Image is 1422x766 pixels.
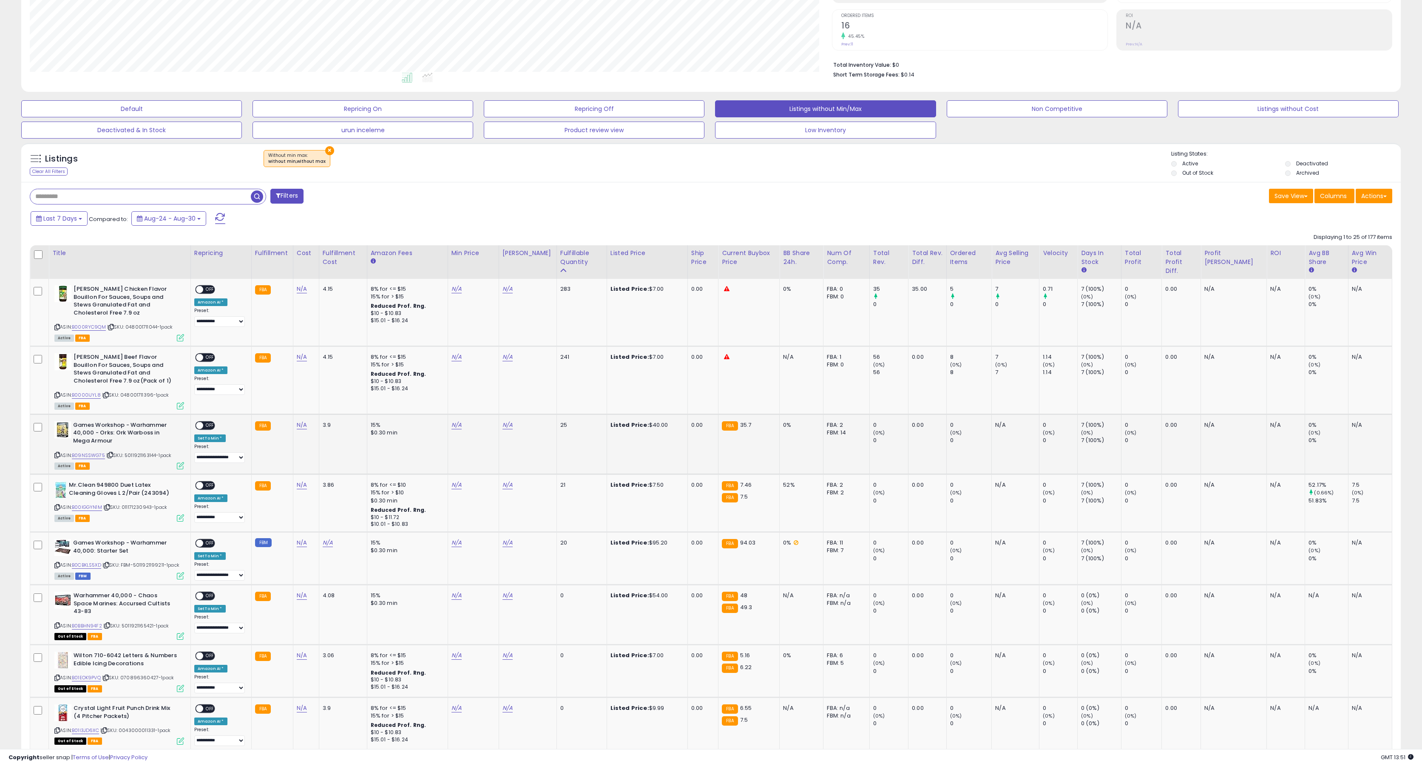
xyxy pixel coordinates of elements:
[194,308,245,327] div: Preset:
[194,494,227,502] div: Amazon AI *
[1352,267,1357,274] small: Avg Win Price.
[371,421,441,429] div: 15%
[841,21,1107,32] h2: 16
[1081,267,1086,274] small: Days In Stock.
[1204,481,1260,489] div: N/A
[75,462,90,470] span: FBA
[560,249,603,267] div: Fulfillable Quantity
[1125,361,1137,368] small: (0%)
[371,429,441,437] div: $0.30 min
[255,353,271,363] small: FBA
[610,421,681,429] div: $40.00
[194,504,245,523] div: Preset:
[1270,353,1298,361] div: N/A
[102,392,169,398] span: | SKU: 048001711396-1pack
[371,370,426,377] b: Reduced Prof. Rng.
[610,353,649,361] b: Listed Price:
[1308,301,1348,308] div: 0%
[194,366,227,374] div: Amazon AI *
[502,353,513,361] a: N/A
[873,285,908,293] div: 35
[253,122,473,139] button: urun inceleme
[194,298,227,306] div: Amazon AI *
[1269,189,1313,203] button: Save View
[1308,249,1344,267] div: Avg BB Share
[1171,150,1401,158] p: Listing States:
[1081,249,1118,267] div: Days In Stock
[107,323,173,330] span: | SKU: 048001711044-1pack
[610,421,649,429] b: Listed Price:
[1308,285,1348,293] div: 0%
[912,421,939,429] div: 0.00
[722,493,738,502] small: FBA
[1308,267,1314,274] small: Avg BB Share.
[72,504,102,511] a: B00IGGYN1M
[451,481,462,489] a: N/A
[31,211,88,226] button: Last 7 Days
[950,421,992,429] div: 0
[912,249,942,267] div: Total Rev. Diff.
[131,211,206,226] button: Aug-24 - Aug-30
[912,353,939,361] div: 0.00
[841,42,853,47] small: Prev: 11
[995,481,1033,489] div: N/A
[323,539,333,547] a: N/A
[950,481,992,489] div: 0
[873,429,885,436] small: (0%)
[947,100,1167,117] button: Non Competitive
[1125,301,1162,308] div: 0
[1125,421,1162,429] div: 0
[1308,437,1348,444] div: 0%
[371,285,441,293] div: 8% for <= $15
[43,214,77,223] span: Last 7 Days
[1081,421,1121,429] div: 7 (100%)
[950,285,992,293] div: 5
[502,249,553,258] div: [PERSON_NAME]
[1125,285,1162,293] div: 0
[1081,429,1093,436] small: (0%)
[901,71,914,79] span: $0.14
[1308,369,1348,376] div: 0%
[873,249,905,267] div: Total Rev.
[950,369,992,376] div: 8
[1270,285,1298,293] div: N/A
[297,249,315,258] div: Cost
[827,429,863,437] div: FBM: 14
[45,153,78,165] h5: Listings
[1165,481,1194,489] div: 0.00
[484,100,704,117] button: Repricing Off
[323,421,360,429] div: 3.9
[1204,421,1260,429] div: N/A
[995,421,1033,429] div: N/A
[1352,421,1385,429] div: N/A
[912,481,939,489] div: 0.00
[203,286,217,293] span: OFF
[30,167,68,176] div: Clear All Filters
[54,353,71,370] img: 41iRU4o7mTL._SL40_.jpg
[691,421,712,429] div: 0.00
[451,651,462,660] a: N/A
[73,753,109,761] a: Terms of Use
[255,481,271,491] small: FBA
[484,122,704,139] button: Product review view
[1204,249,1263,267] div: Profit [PERSON_NAME]
[54,421,184,468] div: ASIN:
[912,285,939,293] div: 35.00
[297,591,307,600] a: N/A
[1165,353,1194,361] div: 0.00
[451,353,462,361] a: N/A
[73,421,176,447] b: Games Workshop - Warhammer 40,000 - Orks: Ork Warboss in Mega Armour
[995,285,1039,293] div: 7
[144,214,196,223] span: Aug-24 - Aug-30
[845,33,864,40] small: 45.45%
[270,189,304,204] button: Filters
[1081,481,1121,489] div: 7 (100%)
[1165,421,1194,429] div: 0.00
[1308,353,1348,361] div: 0%
[1314,489,1334,496] small: (0.66%)
[1043,301,1077,308] div: 0
[1308,429,1320,436] small: (0%)
[610,249,684,258] div: Listed Price
[995,361,1007,368] small: (0%)
[371,481,441,489] div: 8% for <= $10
